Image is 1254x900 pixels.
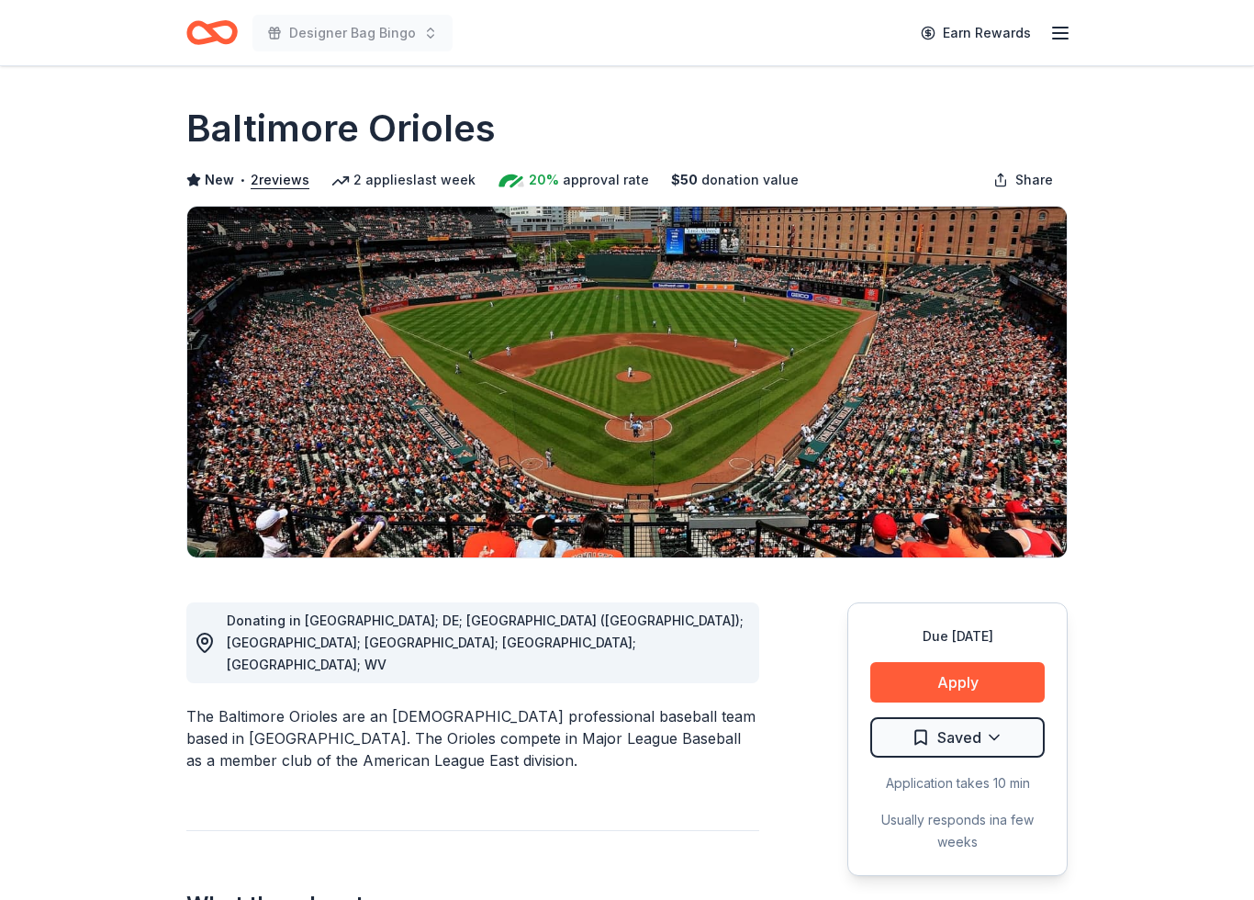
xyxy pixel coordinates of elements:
button: Share [979,162,1068,198]
span: $ 50 [671,169,698,191]
span: donation value [701,169,799,191]
button: Saved [870,717,1045,758]
div: The Baltimore Orioles are an [DEMOGRAPHIC_DATA] professional baseball team based in [GEOGRAPHIC_D... [186,705,759,771]
a: Home [186,11,238,54]
span: Designer Bag Bingo [289,22,416,44]
div: 2 applies last week [331,169,476,191]
a: Earn Rewards [910,17,1042,50]
button: 2reviews [251,169,309,191]
div: Usually responds in a few weeks [870,809,1045,853]
span: approval rate [563,169,649,191]
span: 20% [529,169,559,191]
span: Saved [937,726,981,749]
div: Due [DATE] [870,625,1045,647]
span: • [240,173,246,187]
button: Designer Bag Bingo [252,15,453,51]
span: Share [1015,169,1053,191]
button: Apply [870,662,1045,703]
span: Donating in [GEOGRAPHIC_DATA]; DE; [GEOGRAPHIC_DATA] ([GEOGRAPHIC_DATA]); [GEOGRAPHIC_DATA]; [GEO... [227,613,744,672]
div: Application takes 10 min [870,772,1045,794]
span: New [205,169,234,191]
h1: Baltimore Orioles [186,103,496,154]
img: Image for Baltimore Orioles [187,207,1067,557]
